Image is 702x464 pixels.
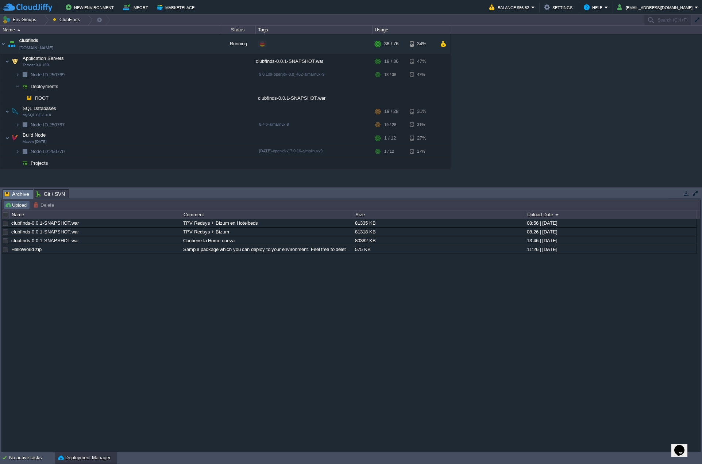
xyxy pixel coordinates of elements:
[181,245,352,254] div: Sample package which you can deploy to your environment. Feel free to delete and upload a package...
[123,3,150,12] button: Import
[30,122,66,128] span: 250767
[489,3,531,12] button: Balance $56.82
[181,236,352,245] div: Contiene la Home nueva
[525,219,696,227] div: 08:56 | [DATE]
[20,119,30,130] img: AMDAwAAAACH5BAEAAAAALAAAAAABAAEAAAICRAEAOw==
[15,146,20,157] img: AMDAwAAAACH5BAEAAAAALAAAAAABAAEAAAICRAEAOw==
[384,54,398,69] div: 18 / 36
[384,104,398,119] div: 19 / 28
[11,220,79,226] a: clubfinds-0.0.1-SNAPSHOT.war
[219,34,256,54] div: Running
[525,228,696,236] div: 08:26 | [DATE]
[5,104,9,119] img: AMDAwAAAACH5BAEAAAAALAAAAAABAAEAAAICRAEAOw==
[353,228,524,236] div: 81318 KB
[544,3,575,12] button: Settings
[31,122,49,128] span: Node ID:
[384,119,396,130] div: 19 / 28
[584,3,605,12] button: Help
[30,72,66,78] a: Node ID:250769
[5,202,29,208] button: Upload
[22,106,57,111] a: SQL DatabasesMySQL CE 8.4.6
[384,69,396,80] div: 18 / 36
[23,63,49,67] span: Tomcat 9.0.109
[22,56,65,61] a: Application ServersTomcat 9.0.109
[353,236,524,245] div: 80382 KB
[259,149,323,153] span: [DATE]-openjdk-17.0.16-almalinux-9
[256,26,372,34] div: Tags
[22,132,47,138] span: Build Node
[220,26,255,34] div: Status
[36,190,65,198] span: Git / SVN
[5,54,9,69] img: AMDAwAAAACH5BAEAAAAALAAAAAABAAEAAAICRAEAOw==
[53,15,82,25] button: ClubFinds
[30,122,66,128] a: Node ID:250767
[19,44,53,52] a: [DOMAIN_NAME]
[10,131,20,145] img: AMDAwAAAACH5BAEAAAAALAAAAAABAAEAAAICRAEAOw==
[617,3,695,12] button: [EMAIL_ADDRESS][DOMAIN_NAME]
[22,132,47,138] a: Build NodeMaven [DATE]
[1,26,219,34] div: Name
[11,247,42,252] a: HelloWorld.zip
[23,140,47,144] span: Maven [DATE]
[33,202,56,208] button: Delete
[19,37,38,44] a: clubfinds
[181,219,352,227] div: TPV Redsys + Bizum en Hotelbeds
[20,92,24,104] img: AMDAwAAAACH5BAEAAAAALAAAAAABAAEAAAICRAEAOw==
[353,219,524,227] div: 81335 KB
[0,34,6,54] img: AMDAwAAAACH5BAEAAAAALAAAAAABAAEAAAICRAEAOw==
[15,157,20,169] img: AMDAwAAAACH5BAEAAAAALAAAAAABAAEAAAICRAEAOw==
[256,92,373,104] div: clubfinds-0.0.1-SNAPSHOT.war
[525,245,696,254] div: 11:26 | [DATE]
[15,69,20,80] img: AMDAwAAAACH5BAEAAAAALAAAAAABAAEAAAICRAEAOw==
[20,157,30,169] img: AMDAwAAAACH5BAEAAAAALAAAAAABAAEAAAICRAEAOw==
[410,119,433,130] div: 31%
[7,34,17,54] img: AMDAwAAAACH5BAEAAAAALAAAAAABAAEAAAICRAEAOw==
[31,149,49,154] span: Node ID:
[20,81,30,92] img: AMDAwAAAACH5BAEAAAAALAAAAAABAAEAAAICRAEAOw==
[525,236,696,245] div: 13:46 | [DATE]
[410,54,433,69] div: 47%
[384,146,394,157] div: 1 / 12
[31,72,49,77] span: Node ID:
[34,95,50,101] a: ROOT
[30,160,49,166] a: Projects
[353,245,524,254] div: 575 KB
[3,15,39,25] button: Env Groups
[15,119,20,130] img: AMDAwAAAACH5BAEAAAAALAAAAAABAAEAAAICRAEAOw==
[20,69,30,80] img: AMDAwAAAACH5BAEAAAAALAAAAAABAAEAAAICRAEAOw==
[182,210,353,219] div: Comment
[22,55,65,61] span: Application Servers
[384,34,398,54] div: 38 / 76
[384,131,396,145] div: 1 / 12
[259,122,289,126] span: 8.4.6-almalinux-9
[259,72,324,76] span: 9.0.109-openjdk-8.0_462-almalinux-9
[10,210,181,219] div: Name
[11,229,79,235] a: clubfinds-0.0.1-SNAPSHOT.war
[30,148,66,155] a: Node ID:250770
[66,3,116,12] button: New Environment
[410,104,433,119] div: 31%
[24,92,34,104] img: AMDAwAAAACH5BAEAAAAALAAAAAABAAEAAAICRAEAOw==
[3,3,52,12] img: CloudJiffy
[30,83,59,90] a: Deployments
[30,148,66,155] span: 250770
[30,72,66,78] span: 250769
[5,131,9,145] img: AMDAwAAAACH5BAEAAAAALAAAAAABAAEAAAICRAEAOw==
[58,454,111,461] button: Deployment Manager
[10,104,20,119] img: AMDAwAAAACH5BAEAAAAALAAAAAABAAEAAAICRAEAOw==
[17,29,20,31] img: AMDAwAAAACH5BAEAAAAALAAAAAABAAEAAAICRAEAOw==
[256,54,373,69] div: clubfinds-0.0.1-SNAPSHOT.war
[23,113,51,117] span: MySQL CE 8.4.6
[10,54,20,69] img: AMDAwAAAACH5BAEAAAAALAAAAAABAAEAAAICRAEAOw==
[525,210,697,219] div: Upload Date
[11,238,79,243] a: clubfinds-0.0.1-SNAPSHOT.war
[410,34,433,54] div: 34%
[181,228,352,236] div: TPV Redsys + Bizum
[157,3,197,12] button: Marketplace
[20,146,30,157] img: AMDAwAAAACH5BAEAAAAALAAAAAABAAEAAAICRAEAOw==
[22,105,57,111] span: SQL Databases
